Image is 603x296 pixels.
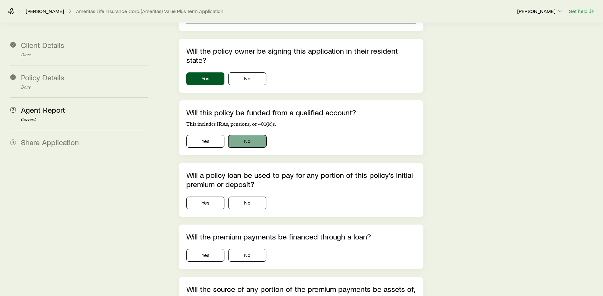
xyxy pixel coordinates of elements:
[186,197,416,209] div: isPolicyLoanUsedForPremiumOrDeposit.value
[568,8,595,15] button: Get help
[228,135,266,148] button: No
[228,249,266,262] button: No
[186,108,356,117] label: Will this policy be funded from a qualified account?
[186,170,413,189] label: Will a policy loan be used to pay for any portion of this policy’s initial premium or deposit?
[517,8,563,14] p: [PERSON_NAME]
[186,72,416,85] div: isPolicyOwnerSigningInResidentState.value
[76,8,224,14] button: Ameritas Life Insurance Corp. (Ameritas) Value Plus Term Application
[10,107,16,113] span: 3
[228,197,266,209] button: No
[21,105,65,114] span: Agent Report
[186,72,224,85] button: Yes
[21,138,79,147] span: Share Application
[228,72,266,85] button: No
[21,85,148,90] p: Done
[10,139,16,145] span: 4
[21,73,64,82] span: Policy Details
[186,121,416,127] p: This includes IRAs, pensions, or 401(k)s.
[186,135,224,148] button: Yes
[25,8,64,14] a: [PERSON_NAME]
[186,197,224,209] button: Yes
[186,135,416,148] div: isFundedByQualifiedAccount
[186,232,371,241] label: Will the premium payments be financed through a loan?
[517,8,563,15] button: [PERSON_NAME]
[21,52,148,57] p: Done
[186,249,416,262] div: arePremiumPaymentsFinancedWithLoan.value
[21,40,64,50] span: Client Details
[186,249,224,262] button: Yes
[186,46,398,64] label: Will the policy owner be signing this application in their resident state?
[21,117,148,122] p: Current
